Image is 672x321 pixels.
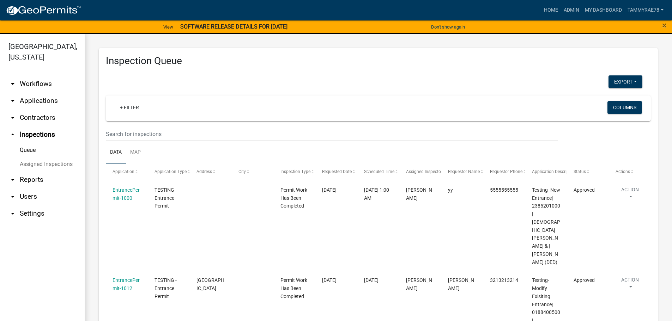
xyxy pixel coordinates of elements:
datatable-header-cell: Requestor Name [441,163,483,180]
span: TESTING - Entrance Permit [155,277,177,299]
span: Inspection Type [280,169,310,174]
datatable-header-cell: Status [567,163,609,180]
button: Columns [607,101,642,114]
datatable-header-cell: Requested Date [315,163,357,180]
span: 12/24/2021 [322,277,337,283]
a: View [161,21,176,33]
i: arrow_drop_down [8,175,17,184]
datatable-header-cell: Actions [609,163,651,180]
button: Don't show again [428,21,468,33]
datatable-header-cell: Application Description [525,163,567,180]
a: Admin [561,4,582,17]
datatable-header-cell: Scheduled Time [357,163,399,180]
datatable-header-cell: City [232,163,274,180]
span: Application Type [155,169,187,174]
a: + Filter [114,101,145,114]
i: arrow_drop_down [8,97,17,105]
button: Action [616,276,644,294]
datatable-header-cell: Requestor Phone [483,163,525,180]
span: Address [196,169,212,174]
datatable-header-cell: Assigned Inspector [399,163,441,180]
span: Tyler Christian [406,187,432,201]
datatable-header-cell: Application Type [148,163,190,180]
span: yy [448,187,453,193]
button: Close [662,21,667,30]
div: [DATE] 1:00 AM [364,186,392,202]
i: arrow_drop_down [8,80,17,88]
span: Barry [448,277,474,291]
span: Requested Date [322,169,352,174]
span: Testing- New Entrance| 2385201000| Christian, Tyler & | Christian, Sarah (DED) [532,187,560,265]
span: Requestor Name [448,169,480,174]
h3: Inspection Queue [106,55,651,67]
i: arrow_drop_down [8,192,17,201]
span: Approved [574,187,595,193]
span: Status [574,169,586,174]
span: Approved [574,277,595,283]
span: TESTING - Entrance Permit [155,187,177,209]
span: Tyler Christian [406,277,432,291]
span: Assigned Inspector [406,169,442,174]
span: 3213213214 [490,277,518,283]
i: arrow_drop_up [8,130,17,139]
a: Home [541,4,561,17]
a: Map [126,141,145,164]
datatable-header-cell: Inspection Type [273,163,315,180]
span: City [238,169,246,174]
span: 5555555555 [490,187,518,193]
a: My Dashboard [582,4,625,17]
a: tammyrae78 [625,4,666,17]
span: Permit Work Has Been Completed [280,277,307,299]
div: [DATE] [364,276,392,284]
button: Export [609,75,642,88]
span: Permit Work Has Been Completed [280,187,307,209]
span: Application Description [532,169,576,174]
span: 30TH AVE [196,277,224,291]
a: Data [106,141,126,164]
span: Application [113,169,134,174]
button: Action [616,186,644,204]
span: 09/17/2021 [322,187,337,193]
span: × [662,20,667,30]
a: EntrancePermit-1000 [113,187,140,201]
strong: SOFTWARE RELEASE DETAILS FOR [DATE] [180,23,287,30]
span: Actions [616,169,630,174]
i: arrow_drop_down [8,113,17,122]
i: arrow_drop_down [8,209,17,218]
span: Scheduled Time [364,169,394,174]
datatable-header-cell: Address [190,163,232,180]
datatable-header-cell: Application [106,163,148,180]
input: Search for inspections [106,127,558,141]
span: Requestor Phone [490,169,522,174]
a: EntrancePermit-1012 [113,277,140,291]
